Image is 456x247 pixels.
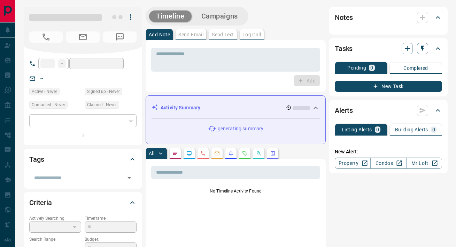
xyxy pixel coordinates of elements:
[335,40,442,57] div: Tasks
[242,151,248,156] svg: Requests
[29,151,137,168] div: Tags
[270,151,276,156] svg: Agent Actions
[161,104,200,111] p: Activity Summary
[347,65,366,70] p: Pending
[87,101,117,108] span: Claimed - Never
[335,148,442,155] p: New Alert:
[335,158,371,169] a: Property
[87,88,120,95] span: Signed up - Never
[85,215,137,221] p: Timeframe:
[149,10,192,22] button: Timeline
[103,31,137,43] span: No Number
[370,65,373,70] p: 0
[194,10,245,22] button: Campaigns
[151,188,320,194] p: No Timeline Activity Found
[29,236,81,242] p: Search Range:
[200,151,206,156] svg: Calls
[335,43,353,54] h2: Tasks
[172,151,178,156] svg: Notes
[29,31,63,43] span: No Number
[335,81,442,92] button: New Task
[29,154,44,165] h2: Tags
[149,32,170,37] p: Add Note
[395,127,428,132] p: Building Alerts
[342,127,372,132] p: Listing Alerts
[406,158,442,169] a: Mr.Loft
[66,31,100,43] span: No Email
[218,125,263,132] p: generating summary
[124,173,134,183] button: Open
[335,105,353,116] h2: Alerts
[256,151,262,156] svg: Opportunities
[40,75,43,81] a: --
[85,236,137,242] p: Budget:
[29,197,52,208] h2: Criteria
[29,194,137,211] div: Criteria
[214,151,220,156] svg: Emails
[32,101,65,108] span: Contacted - Never
[370,158,406,169] a: Condos
[335,102,442,119] div: Alerts
[186,151,192,156] svg: Lead Browsing Activity
[228,151,234,156] svg: Listing Alerts
[376,127,379,132] p: 0
[29,215,81,221] p: Actively Searching:
[32,88,57,95] span: Active - Never
[335,12,353,23] h2: Notes
[335,9,442,26] div: Notes
[432,127,435,132] p: 0
[403,66,428,71] p: Completed
[149,151,154,156] p: All
[152,101,320,114] div: Activity Summary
